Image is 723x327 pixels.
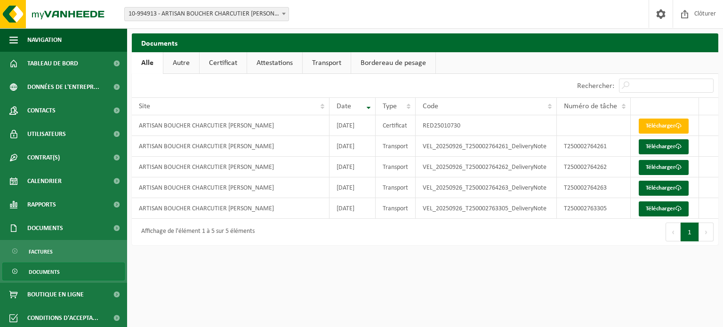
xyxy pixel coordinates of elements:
td: [DATE] [329,115,376,136]
span: Contrat(s) [27,146,60,169]
a: Attestations [247,52,302,74]
td: [DATE] [329,157,376,177]
td: [DATE] [329,136,376,157]
td: VEL_20250926_T250002764263_DeliveryNote [416,177,557,198]
span: Calendrier [27,169,62,193]
span: Rapports [27,193,56,216]
span: Boutique en ligne [27,283,84,306]
a: Télécharger [639,139,689,154]
a: Télécharger [639,201,689,216]
td: Transport [376,157,416,177]
span: Code [423,103,438,110]
span: Documents [27,216,63,240]
td: T250002764262 [557,157,630,177]
td: RED25010730 [416,115,557,136]
td: [DATE] [329,177,376,198]
a: Factures [2,242,125,260]
a: Autre [163,52,199,74]
a: Télécharger [639,181,689,196]
span: Utilisateurs [27,122,66,146]
td: Transport [376,177,416,198]
a: Certificat [200,52,247,74]
button: Previous [666,223,681,241]
span: Factures [29,243,53,261]
td: T250002764263 [557,177,630,198]
a: Documents [2,263,125,280]
td: Transport [376,136,416,157]
td: ARTISAN BOUCHER CHARCUTIER [PERSON_NAME] [132,177,329,198]
span: Type [383,103,397,110]
span: Site [139,103,150,110]
td: T250002764261 [557,136,630,157]
td: ARTISAN BOUCHER CHARCUTIER [PERSON_NAME] [132,115,329,136]
span: Données de l'entrepr... [27,75,99,99]
span: Documents [29,263,60,281]
td: Certificat [376,115,416,136]
a: Alle [132,52,163,74]
td: Transport [376,198,416,219]
td: ARTISAN BOUCHER CHARCUTIER [PERSON_NAME] [132,157,329,177]
span: Navigation [27,28,62,52]
td: VEL_20250926_T250002763305_DeliveryNote [416,198,557,219]
label: Rechercher: [577,82,614,90]
td: VEL_20250926_T250002764261_DeliveryNote [416,136,557,157]
td: VEL_20250926_T250002764262_DeliveryNote [416,157,557,177]
span: Date [337,103,351,110]
span: 10-994913 - ARTISAN BOUCHER CHARCUTIER MYRIAM DELHAYE - XHENDELESSE [125,8,289,21]
span: Tableau de bord [27,52,78,75]
span: Numéro de tâche [564,103,617,110]
td: ARTISAN BOUCHER CHARCUTIER [PERSON_NAME] [132,198,329,219]
td: [DATE] [329,198,376,219]
span: 10-994913 - ARTISAN BOUCHER CHARCUTIER MYRIAM DELHAYE - XHENDELESSE [124,7,289,21]
td: T250002763305 [557,198,630,219]
a: Télécharger [639,119,689,134]
a: Télécharger [639,160,689,175]
button: 1 [681,223,699,241]
div: Affichage de l'élément 1 à 5 sur 5 éléments [137,223,255,240]
button: Next [699,223,714,241]
h2: Documents [132,33,718,52]
a: Transport [303,52,351,74]
td: ARTISAN BOUCHER CHARCUTIER [PERSON_NAME] [132,136,329,157]
span: Contacts [27,99,56,122]
a: Bordereau de pesage [351,52,435,74]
